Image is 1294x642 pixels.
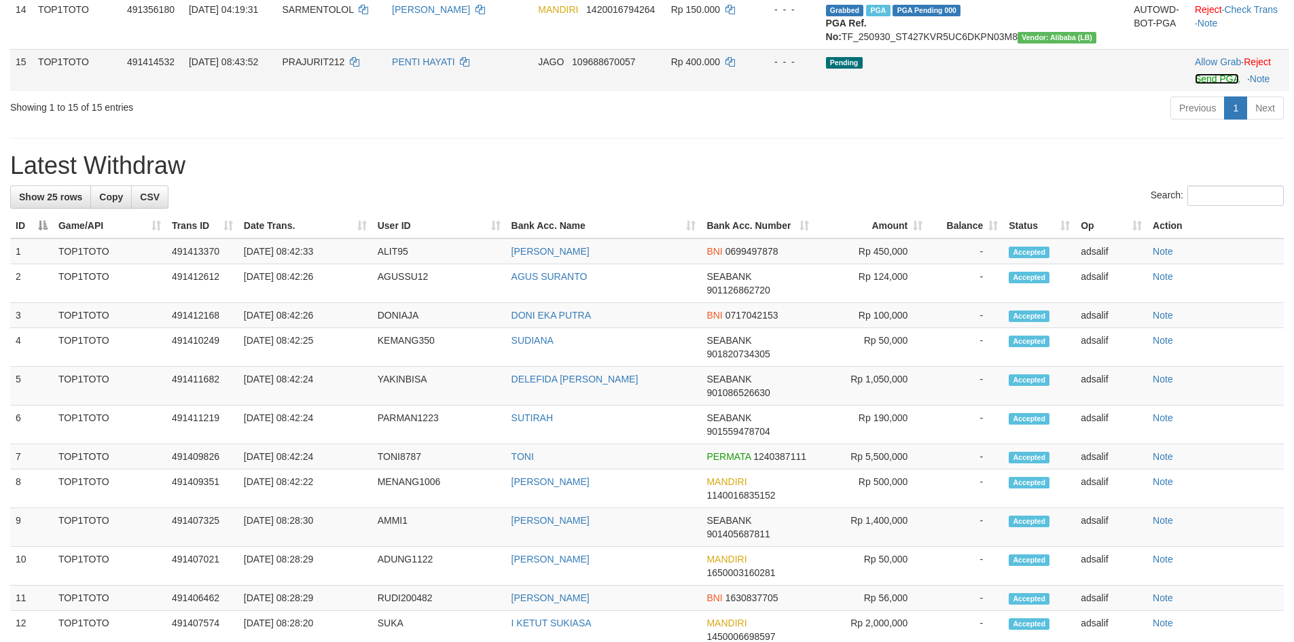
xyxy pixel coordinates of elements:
[1153,246,1173,257] a: Note
[1195,4,1222,15] a: Reject
[814,586,928,611] td: Rp 56,000
[814,264,928,303] td: Rp 124,000
[238,469,372,508] td: [DATE] 08:42:22
[1075,328,1147,367] td: adsalif
[706,412,751,423] span: SEABANK
[10,95,529,114] div: Showing 1 to 15 of 15 entries
[701,213,814,238] th: Bank Acc. Number: activate to sort column ascending
[372,328,506,367] td: KEMANG350
[189,4,258,15] span: [DATE] 04:19:31
[706,592,722,603] span: BNI
[706,618,747,628] span: MANDIRI
[928,238,1003,264] td: -
[372,303,506,328] td: DONIAJA
[53,328,166,367] td: TOP1TOTO
[1018,32,1096,43] span: Vendor URL: https://dashboard.q2checkout.com/secure
[1153,271,1173,282] a: Note
[166,406,238,444] td: 491411219
[1224,4,1278,15] a: Check Trans
[706,490,775,501] span: Copy 1140016835152 to clipboard
[53,303,166,328] td: TOP1TOTO
[53,406,166,444] td: TOP1TOTO
[511,374,639,385] a: DELEFIDA [PERSON_NAME]
[511,451,534,462] a: TONI
[238,547,372,586] td: [DATE] 08:28:29
[1153,592,1173,603] a: Note
[706,515,751,526] span: SEABANK
[928,444,1003,469] td: -
[1075,238,1147,264] td: adsalif
[372,213,506,238] th: User ID: activate to sort column ascending
[1009,247,1049,258] span: Accepted
[140,192,160,202] span: CSV
[238,508,372,547] td: [DATE] 08:28:30
[166,213,238,238] th: Trans ID: activate to sort column ascending
[761,3,815,16] div: - - -
[1075,547,1147,586] td: adsalif
[1153,451,1173,462] a: Note
[53,213,166,238] th: Game/API: activate to sort column ascending
[166,469,238,508] td: 491409351
[238,264,372,303] td: [DATE] 08:42:26
[1075,586,1147,611] td: adsalif
[1153,412,1173,423] a: Note
[511,246,590,257] a: [PERSON_NAME]
[814,406,928,444] td: Rp 190,000
[814,328,928,367] td: Rp 50,000
[706,349,770,359] span: Copy 901820734305 to clipboard
[10,508,53,547] td: 9
[1075,508,1147,547] td: adsalif
[1075,367,1147,406] td: adsalif
[706,554,747,565] span: MANDIRI
[1075,444,1147,469] td: adsalif
[706,567,775,578] span: Copy 1650003160281 to clipboard
[166,303,238,328] td: 491412168
[511,592,590,603] a: [PERSON_NAME]
[511,618,592,628] a: I KETUT SUKIASA
[511,271,588,282] a: AGUS SURANTO
[928,508,1003,547] td: -
[814,367,928,406] td: Rp 1,050,000
[10,444,53,469] td: 7
[1187,185,1284,206] input: Search:
[372,547,506,586] td: ADUNG1122
[928,586,1003,611] td: -
[166,238,238,264] td: 491413370
[53,547,166,586] td: TOP1TOTO
[1153,554,1173,565] a: Note
[1009,516,1049,527] span: Accepted
[706,631,775,642] span: Copy 1450006698597 to clipboard
[761,55,815,69] div: - - -
[706,387,770,398] span: Copy 901086526630 to clipboard
[372,238,506,264] td: ALIT95
[10,264,53,303] td: 2
[893,5,960,16] span: PGA Pending
[706,271,751,282] span: SEABANK
[706,285,770,296] span: Copy 901126862720 to clipboard
[706,246,722,257] span: BNI
[99,192,123,202] span: Copy
[10,238,53,264] td: 1
[53,508,166,547] td: TOP1TOTO
[753,451,806,462] span: Copy 1240387111 to clipboard
[10,49,33,91] td: 15
[238,328,372,367] td: [DATE] 08:42:25
[1153,335,1173,346] a: Note
[1147,213,1284,238] th: Action
[166,508,238,547] td: 491407325
[1009,413,1049,425] span: Accepted
[538,4,578,15] span: MANDIRI
[928,469,1003,508] td: -
[706,476,747,487] span: MANDIRI
[10,328,53,367] td: 4
[1195,73,1239,84] a: Send PGA
[706,374,751,385] span: SEABANK
[928,406,1003,444] td: -
[725,246,778,257] span: Copy 0699497878 to clipboard
[511,476,590,487] a: [PERSON_NAME]
[392,56,455,67] a: PENTI HAYATI
[238,406,372,444] td: [DATE] 08:42:24
[10,185,91,209] a: Show 25 rows
[671,4,720,15] span: Rp 150.000
[706,426,770,437] span: Copy 901559478704 to clipboard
